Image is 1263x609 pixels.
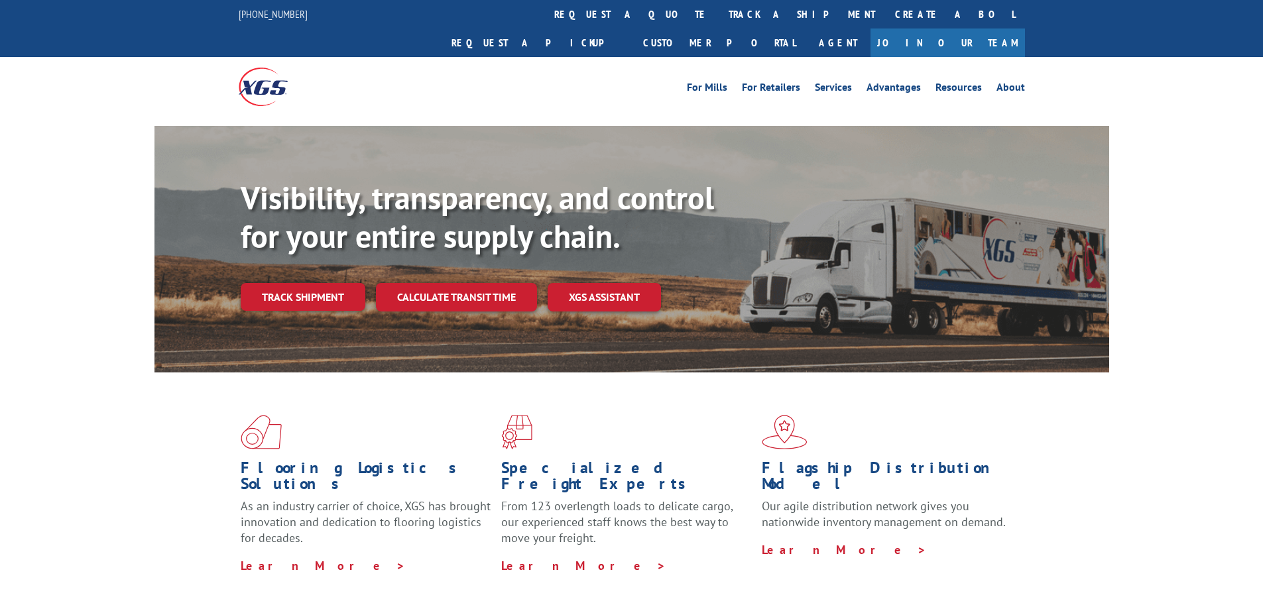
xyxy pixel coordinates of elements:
a: Learn More > [241,558,406,573]
span: Our agile distribution network gives you nationwide inventory management on demand. [762,498,1006,529]
b: Visibility, transparency, and control for your entire supply chain. [241,177,714,256]
img: xgs-icon-total-supply-chain-intelligence-red [241,415,282,449]
a: Learn More > [501,558,666,573]
a: Services [815,82,852,97]
a: Track shipment [241,283,365,311]
p: From 123 overlength loads to delicate cargo, our experienced staff knows the best way to move you... [501,498,752,557]
a: Customer Portal [633,28,806,57]
h1: Flooring Logistics Solutions [241,460,491,498]
a: [PHONE_NUMBER] [239,7,308,21]
a: Learn More > [762,542,927,557]
a: About [996,82,1025,97]
a: Join Our Team [871,28,1025,57]
a: Agent [806,28,871,57]
h1: Specialized Freight Experts [501,460,752,498]
span: As an industry carrier of choice, XGS has brought innovation and dedication to flooring logistics... [241,498,491,545]
a: For Mills [687,82,727,97]
img: xgs-icon-flagship-distribution-model-red [762,415,808,449]
a: XGS ASSISTANT [548,283,661,311]
a: For Retailers [742,82,800,97]
a: Resources [935,82,982,97]
img: xgs-icon-focused-on-flooring-red [501,415,532,449]
a: Calculate transit time [376,283,537,311]
h1: Flagship Distribution Model [762,460,1012,498]
a: Request a pickup [442,28,633,57]
a: Advantages [867,82,921,97]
